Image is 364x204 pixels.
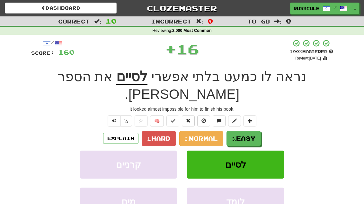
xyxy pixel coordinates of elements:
div: Text-to-speech controls [106,116,132,126]
button: Discuss sentence (alt+u) [213,116,226,126]
span: הספר [58,69,91,84]
button: 1.Hard [142,131,176,146]
span: / [333,5,337,10]
span: 100 % [289,49,302,54]
button: Edit sentence (alt+d) [228,116,241,126]
div: Mastered [289,49,333,55]
span: Easy [236,135,255,142]
span: Normal [189,135,218,142]
button: קרניים [80,151,177,179]
div: It looked almost impossible for him to finish his book. [31,106,333,112]
span: כמעט [224,69,257,84]
button: לסיים [187,151,284,179]
span: 16 [176,41,199,57]
span: [PERSON_NAME] [129,87,239,102]
span: לסיים [225,160,246,170]
span: אפשרי [151,69,189,84]
span: 0 [208,17,213,25]
button: Play sentence audio (ctl+space) [108,116,120,126]
span: נראה [276,69,306,84]
small: 2. [185,136,189,142]
span: את [94,69,112,84]
u: לסיים [116,69,147,85]
button: 🧠 [150,116,164,126]
button: Explain [103,133,138,144]
span: 10 [106,17,117,25]
small: Review: [DATE] [295,56,321,60]
span: Correct [58,18,90,24]
span: Hard [151,135,171,142]
button: ½ [120,116,132,126]
span: : [274,19,281,24]
span: + [165,39,176,59]
strong: 2,000 Most Common [172,28,211,33]
small: 1. [147,136,151,142]
a: Clozemaster [126,3,238,14]
span: 160 [58,48,75,56]
button: Reset to 0% Mastered (alt+r) [182,116,195,126]
button: Add to collection (alt+a) [244,116,256,126]
span: Incorrect [151,18,191,24]
button: Favorite sentence (alt+f) [135,116,147,126]
span: To go [247,18,270,24]
small: 3. [232,136,236,142]
span: : [94,19,101,24]
button: Ignore sentence (alt+i) [197,116,210,126]
a: Dashboard [5,3,117,14]
span: בלתי [192,69,220,84]
span: קרניים [116,160,141,170]
span: 0 [286,17,291,25]
a: russcule / [290,3,351,14]
span: . [58,69,239,102]
span: russcule [294,5,319,11]
button: 2.Normal [179,131,223,146]
div: / [31,39,75,47]
button: 3.Easy [226,131,261,146]
span: : [196,19,203,24]
span: Score: [31,50,54,56]
span: לו [261,69,272,84]
button: Set this sentence to 100% Mastered (alt+m) [166,116,179,126]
